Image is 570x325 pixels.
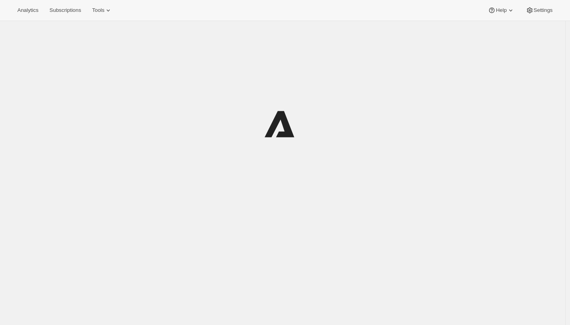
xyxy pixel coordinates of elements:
span: Analytics [17,7,38,13]
span: Subscriptions [49,7,81,13]
button: Settings [521,5,557,16]
button: Analytics [13,5,43,16]
span: Settings [534,7,553,13]
button: Help [483,5,519,16]
button: Tools [87,5,117,16]
span: Help [496,7,506,13]
button: Subscriptions [45,5,86,16]
span: Tools [92,7,104,13]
